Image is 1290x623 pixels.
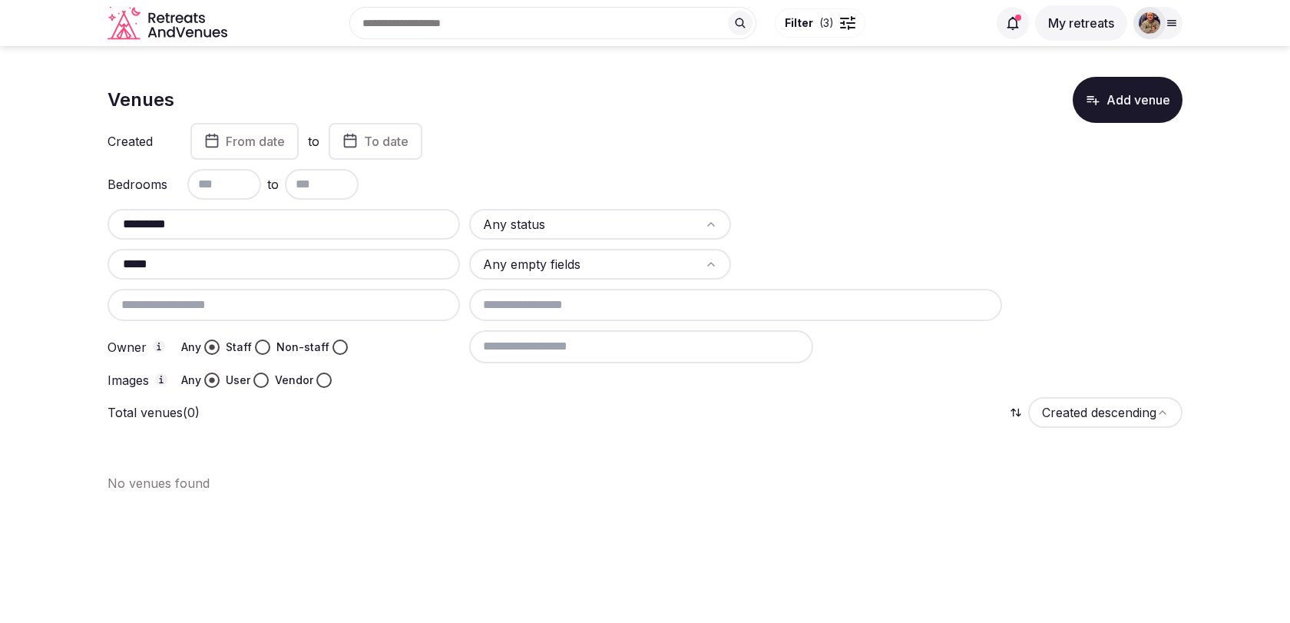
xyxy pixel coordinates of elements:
[226,340,252,355] label: Staff
[819,15,834,31] span: ( 3 )
[1035,15,1127,31] a: My retreats
[276,340,329,355] label: Non-staff
[107,6,230,41] a: Visit the homepage
[107,373,169,387] label: Images
[226,134,285,149] span: From date
[329,123,422,160] button: To date
[107,6,230,41] svg: Retreats and Venues company logo
[1073,77,1182,123] button: Add venue
[107,404,200,421] p: Total venues (0)
[107,340,169,354] label: Owner
[1035,5,1127,41] button: My retreats
[226,373,250,388] label: User
[267,175,279,194] span: to
[181,340,201,355] label: Any
[107,474,1182,492] p: No venues found
[190,123,299,160] button: From date
[275,373,313,388] label: Vendor
[785,15,813,31] span: Filter
[155,373,167,386] button: Images
[107,135,169,147] label: Created
[107,178,169,191] label: Bedrooms
[1139,12,1160,34] img: julen
[153,340,165,353] button: Owner
[181,373,201,388] label: Any
[308,133,319,150] label: to
[775,8,865,38] button: Filter(3)
[364,134,408,149] span: To date
[107,87,174,113] h1: Venues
